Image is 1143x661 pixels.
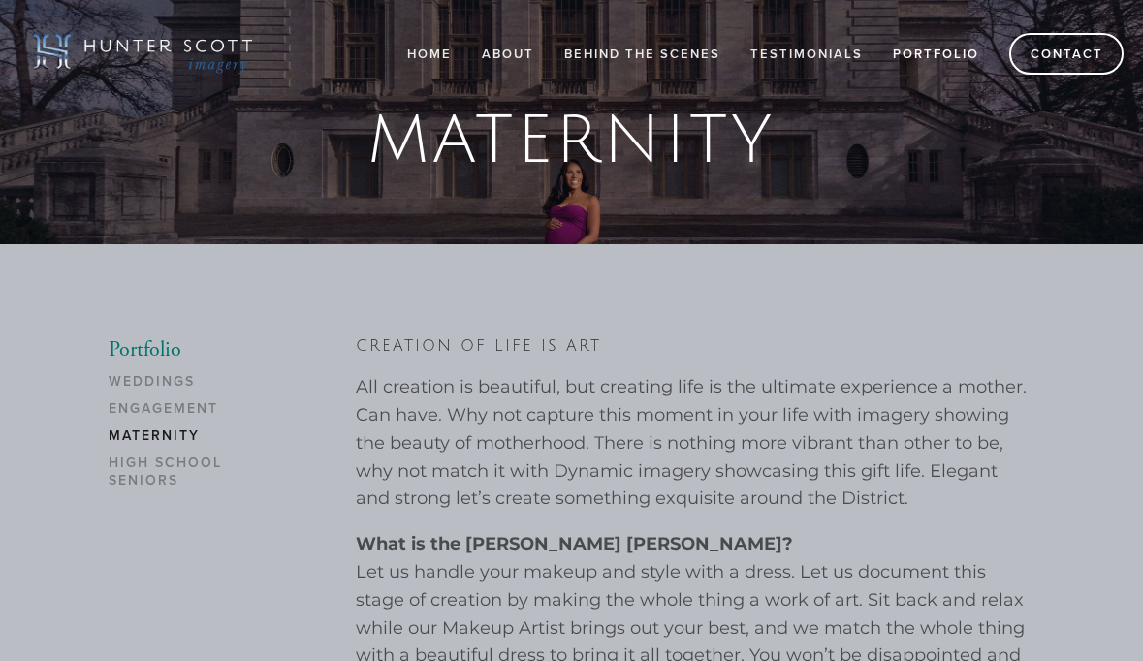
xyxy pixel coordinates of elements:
[395,38,464,70] a: Home
[109,373,294,400] a: Weddings
[738,38,875,70] a: Testimonials
[109,400,294,427] a: Engagement
[356,337,1035,356] h3: CREATION OF LIFE IS ART
[109,455,294,499] a: High School Seniors
[109,337,294,362] li: Portfolio
[880,38,992,70] div: Portfolio
[469,38,547,70] a: About
[552,38,733,70] a: Behind the Scenes
[356,533,793,554] strong: What is the [PERSON_NAME] [PERSON_NAME]?
[109,427,294,455] a: Maternity
[356,373,1035,513] p: All creation is beautiful, but creating life is the ultimate experience a mother. Can have. Why n...
[19,19,267,88] img: Washington DC Photographer
[1009,33,1124,75] a: Contact
[140,109,1004,174] strong: Maternity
